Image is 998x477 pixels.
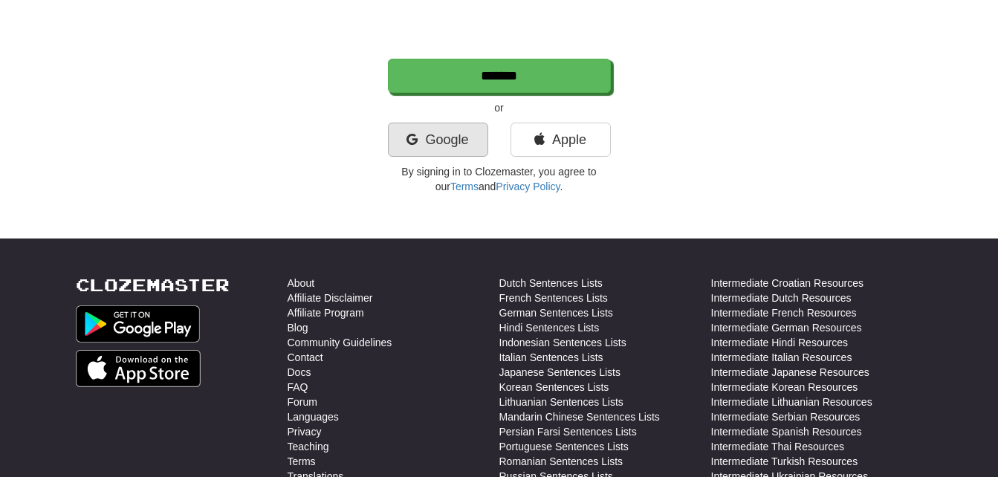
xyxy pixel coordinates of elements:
a: Intermediate Dutch Resources [711,291,852,305]
a: Teaching [288,439,329,454]
a: FAQ [288,380,308,395]
p: or [388,100,611,115]
a: Intermediate Italian Resources [711,350,852,365]
a: Affiliate Disclaimer [288,291,373,305]
a: German Sentences Lists [499,305,613,320]
a: Docs [288,365,311,380]
a: Forum [288,395,317,409]
a: Blog [288,320,308,335]
a: Privacy Policy [496,181,560,192]
a: Indonesian Sentences Lists [499,335,626,350]
a: Portuguese Sentences Lists [499,439,629,454]
a: Affiliate Program [288,305,364,320]
a: Persian Farsi Sentences Lists [499,424,637,439]
img: Get it on Google Play [76,305,201,343]
a: Italian Sentences Lists [499,350,603,365]
a: Intermediate Spanish Resources [711,424,862,439]
a: Intermediate Hindi Resources [711,335,848,350]
a: Intermediate German Resources [711,320,862,335]
a: Romanian Sentences Lists [499,454,623,469]
a: Korean Sentences Lists [499,380,609,395]
a: Hindi Sentences Lists [499,320,600,335]
a: Dutch Sentences Lists [499,276,603,291]
a: Terms [288,454,316,469]
a: Intermediate Croatian Resources [711,276,863,291]
a: French Sentences Lists [499,291,608,305]
a: Mandarin Chinese Sentences Lists [499,409,660,424]
a: About [288,276,315,291]
a: Intermediate Turkish Resources [711,454,858,469]
a: Intermediate Serbian Resources [711,409,861,424]
a: Lithuanian Sentences Lists [499,395,623,409]
a: Intermediate Korean Resources [711,380,858,395]
a: Google [388,123,488,157]
a: Intermediate Lithuanian Resources [711,395,872,409]
a: Languages [288,409,339,424]
a: Intermediate Thai Resources [711,439,845,454]
a: Intermediate French Resources [711,305,857,320]
a: Privacy [288,424,322,439]
a: Contact [288,350,323,365]
a: Intermediate Japanese Resources [711,365,869,380]
a: Community Guidelines [288,335,392,350]
img: Get it on App Store [76,350,201,387]
p: By signing in to Clozemaster, you agree to our and . [388,164,611,194]
a: Apple [511,123,611,157]
a: Clozemaster [76,276,230,294]
a: Terms [450,181,479,192]
a: Japanese Sentences Lists [499,365,620,380]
